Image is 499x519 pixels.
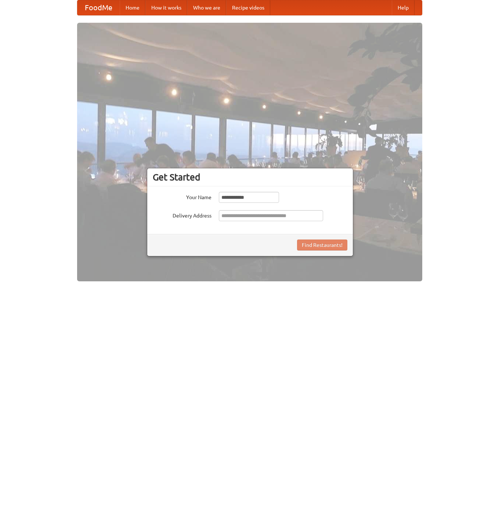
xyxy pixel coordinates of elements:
[153,172,347,183] h3: Get Started
[392,0,415,15] a: Help
[187,0,226,15] a: Who we are
[153,210,211,219] label: Delivery Address
[145,0,187,15] a: How it works
[77,0,120,15] a: FoodMe
[120,0,145,15] a: Home
[153,192,211,201] label: Your Name
[297,240,347,251] button: Find Restaurants!
[226,0,270,15] a: Recipe videos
